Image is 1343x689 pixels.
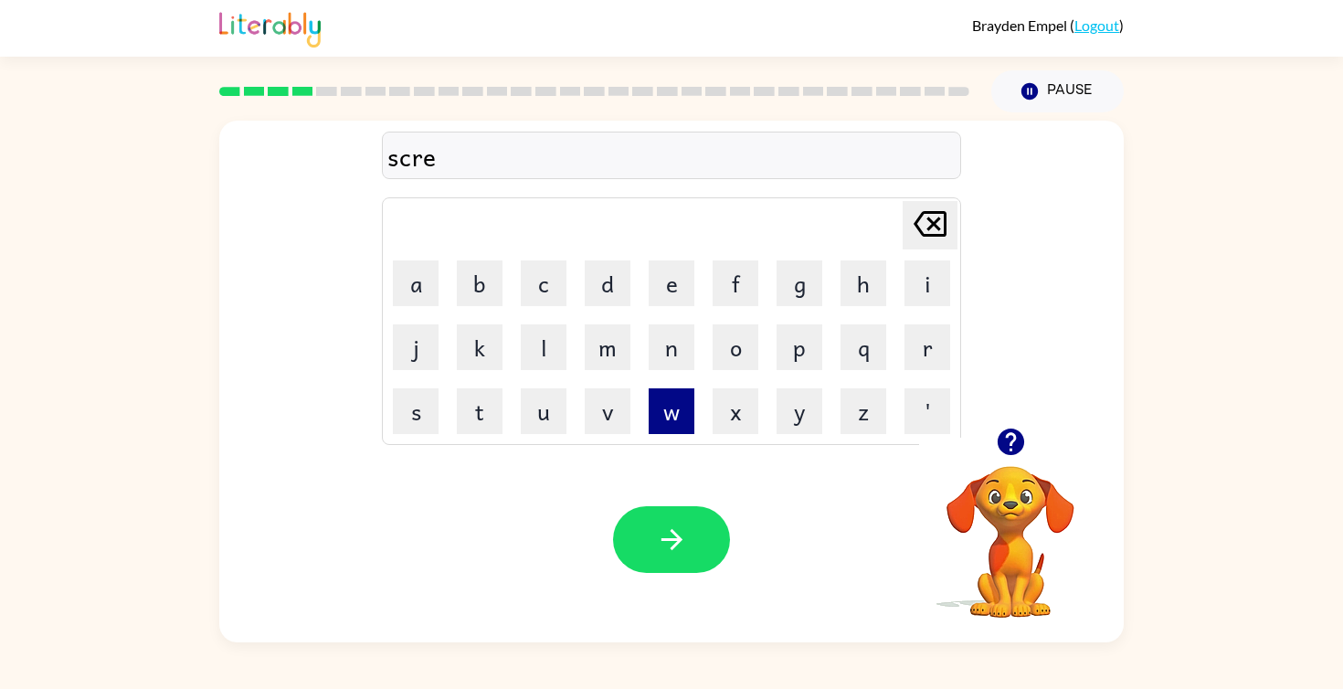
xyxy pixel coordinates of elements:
[841,388,886,434] button: z
[713,388,758,434] button: x
[649,324,694,370] button: n
[777,260,822,306] button: g
[713,260,758,306] button: f
[649,388,694,434] button: w
[585,260,630,306] button: d
[972,16,1070,34] span: Brayden Empel
[713,324,758,370] button: o
[393,324,439,370] button: j
[919,438,1102,620] video: Your browser must support playing .mp4 files to use Literably. Please try using another browser.
[904,388,950,434] button: '
[457,260,502,306] button: b
[777,388,822,434] button: y
[393,388,439,434] button: s
[1074,16,1119,34] a: Logout
[521,324,566,370] button: l
[521,388,566,434] button: u
[387,137,956,175] div: scre
[841,260,886,306] button: h
[841,324,886,370] button: q
[991,70,1124,112] button: Pause
[649,260,694,306] button: e
[219,7,321,48] img: Literably
[457,388,502,434] button: t
[972,16,1124,34] div: ( )
[585,324,630,370] button: m
[521,260,566,306] button: c
[904,260,950,306] button: i
[457,324,502,370] button: k
[777,324,822,370] button: p
[585,388,630,434] button: v
[904,324,950,370] button: r
[393,260,439,306] button: a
